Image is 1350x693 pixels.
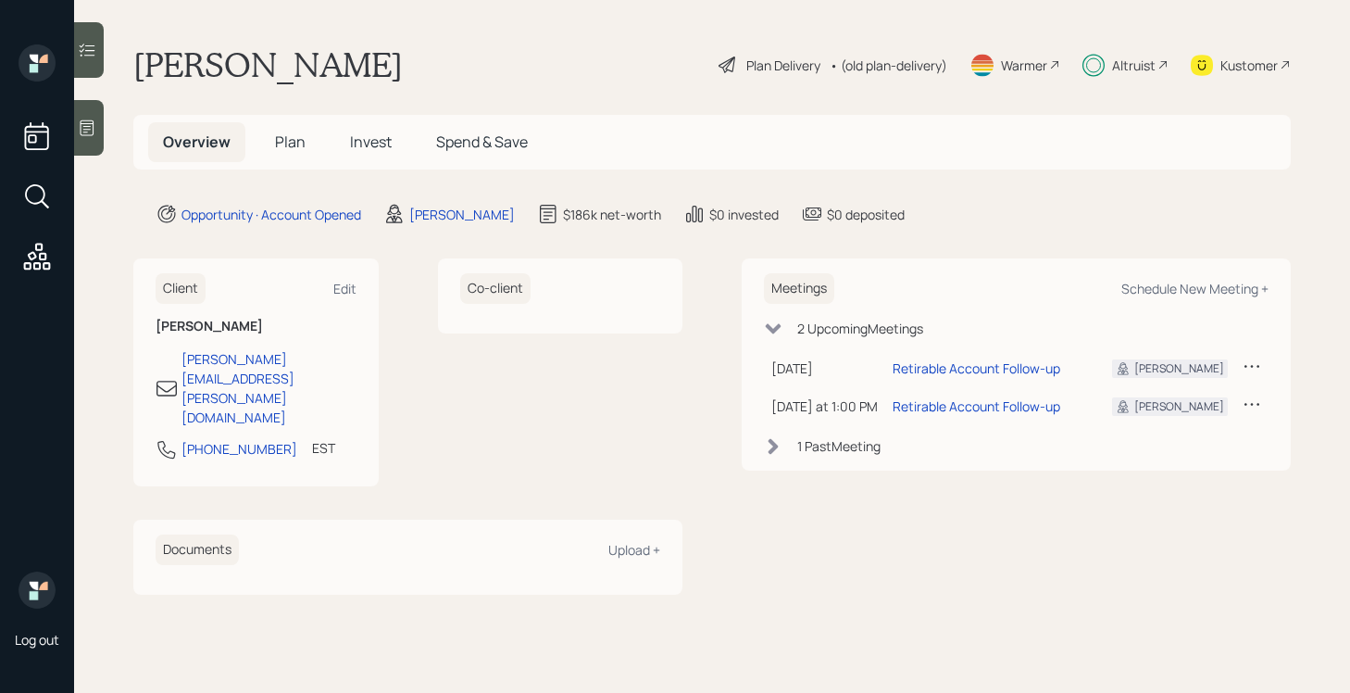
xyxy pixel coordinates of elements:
[797,319,923,338] div: 2 Upcoming Meeting s
[1220,56,1278,75] div: Kustomer
[133,44,403,85] h1: [PERSON_NAME]
[1121,280,1269,297] div: Schedule New Meeting +
[409,205,515,224] div: [PERSON_NAME]
[771,397,878,416] div: [DATE] at 1:00 PM
[746,56,820,75] div: Plan Delivery
[436,132,528,152] span: Spend & Save
[312,438,335,458] div: EST
[163,132,231,152] span: Overview
[893,359,1060,378] div: Retirable Account Follow-up
[15,631,59,649] div: Log out
[156,535,239,565] h6: Documents
[608,541,660,559] div: Upload +
[19,572,56,609] img: retirable_logo.png
[893,397,1060,416] div: Retirable Account Follow-up
[350,132,392,152] span: Invest
[827,205,905,224] div: $0 deposited
[771,359,878,378] div: [DATE]
[709,205,779,224] div: $0 invested
[797,436,881,456] div: 1 Past Meeting
[1112,56,1156,75] div: Altruist
[181,205,361,224] div: Opportunity · Account Opened
[1134,360,1224,377] div: [PERSON_NAME]
[563,205,661,224] div: $186k net-worth
[333,280,356,297] div: Edit
[1001,56,1047,75] div: Warmer
[275,132,306,152] span: Plan
[460,273,531,304] h6: Co-client
[181,439,297,459] div: [PHONE_NUMBER]
[156,319,356,334] h6: [PERSON_NAME]
[830,56,947,75] div: • (old plan-delivery)
[181,349,356,427] div: [PERSON_NAME][EMAIL_ADDRESS][PERSON_NAME][DOMAIN_NAME]
[764,273,834,304] h6: Meetings
[1134,398,1224,415] div: [PERSON_NAME]
[156,273,206,304] h6: Client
